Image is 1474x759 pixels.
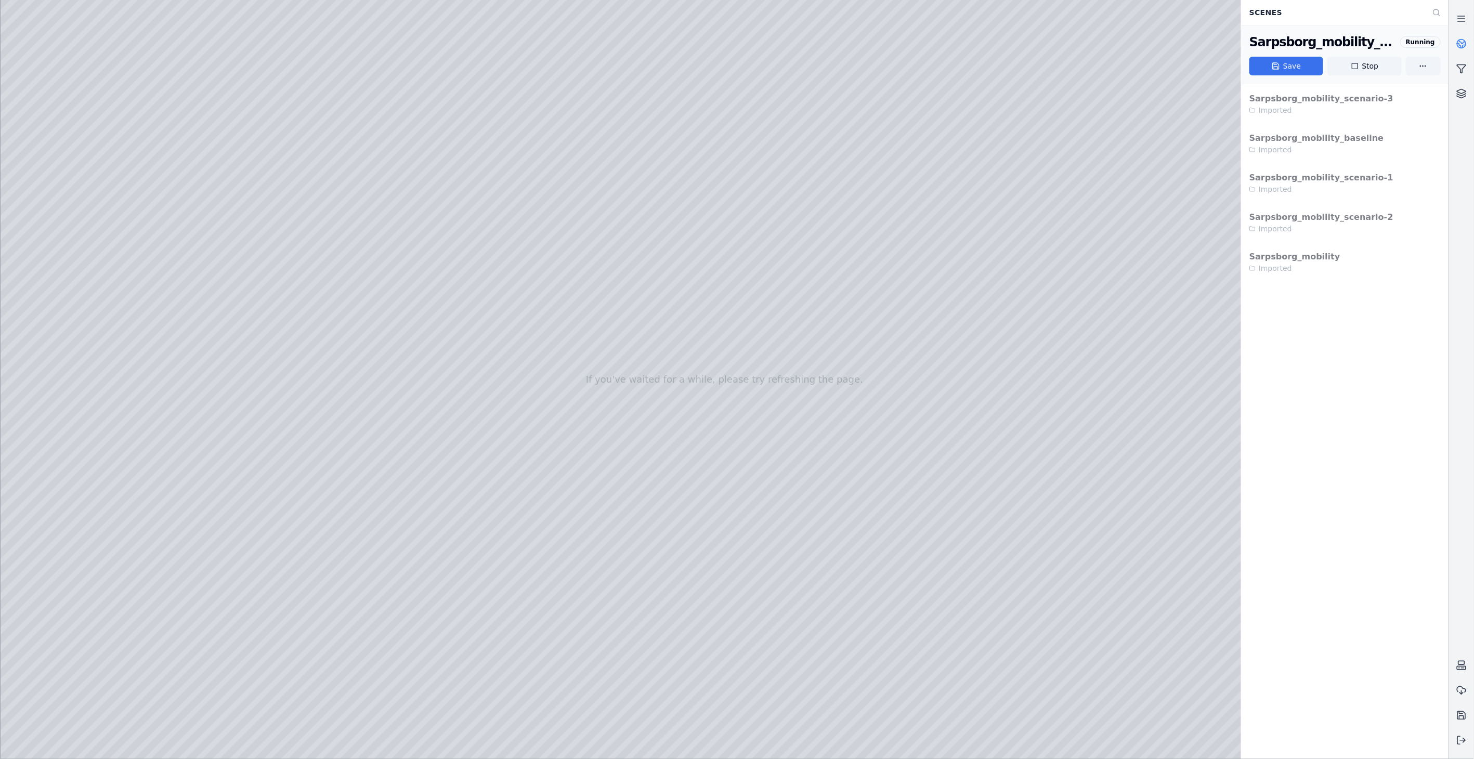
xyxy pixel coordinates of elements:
[1243,3,1426,22] div: Scenes
[1241,84,1449,282] div: Stop or save the current scene before opening another one
[1249,57,1323,75] button: Save
[1249,34,1396,50] div: Sarpsborg_mobility_baseline
[1327,57,1401,75] button: Stop
[1400,36,1441,48] div: Running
